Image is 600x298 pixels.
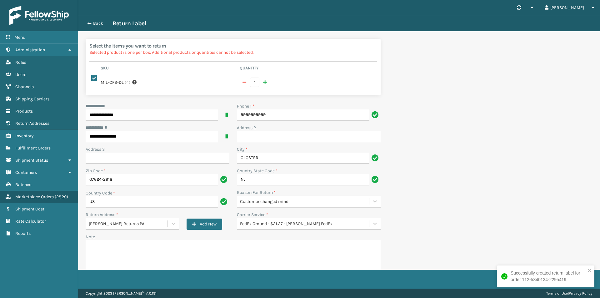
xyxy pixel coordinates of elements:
[15,109,33,114] span: Products
[15,60,26,65] span: Roles
[89,43,377,49] h2: Select the items you want to return
[9,6,69,25] img: logo
[187,219,222,230] button: Add New
[86,234,95,240] label: Note
[587,268,592,274] button: close
[15,72,26,77] span: Users
[237,103,254,109] label: Phone 1
[15,194,54,200] span: Marketplace Orders
[237,124,256,131] label: Address 2
[15,47,45,53] span: Administration
[237,189,276,196] label: Reason For Return
[89,49,377,56] p: Selected product is one per box. Additional products or quantites cannot be selected.
[15,158,48,163] span: Shipment Status
[15,170,37,175] span: Containers
[15,145,51,151] span: Fulfillment Orders
[86,168,106,174] label: Zip Code
[15,121,49,126] span: Return Addresses
[238,65,377,73] th: Quantity
[84,21,112,26] button: Back
[86,146,105,153] label: Address 3
[15,133,34,139] span: Inventory
[237,168,277,174] label: Country State Code
[89,220,168,227] div: [PERSON_NAME] Returns PA
[86,190,115,196] label: Country Code
[14,35,25,40] span: Menu
[15,219,46,224] span: Rate Calculator
[99,65,238,73] th: Sku
[112,20,146,27] h3: Return Label
[86,289,157,298] p: Copyright 2023 [PERSON_NAME]™ v 1.0.191
[55,194,68,200] span: ( 2829 )
[15,96,49,102] span: Shipping Carriers
[15,182,31,187] span: Batches
[15,231,31,236] span: Reports
[511,270,586,283] div: Successfully created return label for order 112-5340134-2295419.
[86,211,118,218] label: Return Address
[15,84,34,89] span: Channels
[240,220,370,227] div: FedEx Ground - $21.27 - [PERSON_NAME] FedEx
[15,206,44,212] span: Shipment Cost
[237,146,247,153] label: City
[237,211,268,218] label: Carrier Service
[101,79,124,86] label: MIL-CFB-DL
[125,79,130,86] span: ( 4 )
[240,198,370,205] div: Customer changed mind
